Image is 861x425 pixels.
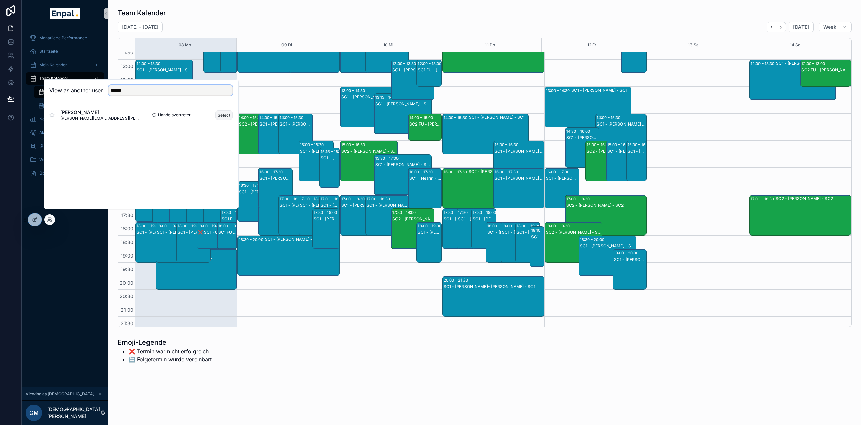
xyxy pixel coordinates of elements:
div: 13:15 – 14:45 [375,94,400,101]
div: 18:30 – 20:00 [580,236,606,243]
div: 08 Mo. [179,38,192,52]
div: 18:00 – 19:30SC1 - [PERSON_NAME] - SC1 [417,222,441,262]
div: 13:00 – 14:30 [341,87,367,94]
div: 17:00 – 18:30SC1 - [PERSON_NAME] - SC1 [258,195,304,235]
a: Alle Termine [34,99,104,112]
h2: View as another user [49,86,103,94]
div: 14:00 – 15:30 [280,114,305,121]
div: SC1 - [PERSON_NAME] - SC1 [239,189,271,195]
button: 12 Fr. [587,38,597,52]
div: 11:00 – 12:30SC1 - [PERSON_NAME] - SC1 [289,33,339,73]
div: 18:00 – 19:00SC1 FU - [PERSON_NAME] - SC1 FU [217,222,237,249]
div: SC1 - [PERSON_NAME] - SC1 [259,121,292,127]
div: SC1 - [PERSON_NAME] - SC1 [314,216,339,222]
div: 18:00 – 19:30SC1 - [PERSON_NAME] - SC1 [156,222,190,262]
div: SC1 - [PERSON_NAME] - SC1 [392,67,434,73]
div: 18:00 – 19:30 [418,223,443,229]
div: SC1 - [PERSON_NAME] - SC1 [502,230,525,235]
div: SC1 FU - [PERSON_NAME] - SC1 FU [418,67,441,73]
span: Week [823,24,836,30]
div: 15:00 – 16:30SC1 - [PERSON_NAME] - SC1 [299,141,333,181]
span: Mein Kalender [39,62,67,68]
div: 16:00 – 17:30 [495,169,520,175]
div: 13:00 – 14:30SC1 - [PERSON_NAME] - SC1 [340,87,398,127]
div: scrollable content [22,27,108,188]
div: 18:00 – 19:30 [517,223,542,229]
span: 19:30 [119,266,135,272]
div: 15:00 – 16:30 [300,141,325,148]
div: SC1 - [PERSON_NAME] - SC1 [628,149,646,154]
span: 17:30 [119,212,135,218]
div: 14:30 – 16:00 [566,128,592,135]
div: 17:00 – 18:30SC1 - [PERSON_NAME] - SC1 [187,195,215,235]
a: Team Kalender [26,72,104,85]
div: 14:00 – 15:30SC2 - [PERSON_NAME] - SC2 [238,114,272,154]
button: 10 Mi. [383,38,395,52]
div: 17:00 – 18:30 [751,196,776,202]
a: Aktive Kunden [26,127,104,139]
div: 14:00 – 15:30SC1 - [PERSON_NAME] - SC1 [596,114,646,154]
div: 12:00 – 13:30 [137,60,162,67]
div: 17:30 – 19:00 [314,209,339,216]
span: [PERSON_NAME] [39,143,72,149]
div: 19:00 – 20:30 [614,250,640,256]
div: SC1 - [PERSON_NAME] - SC1 [137,230,169,235]
span: Startseite [39,49,58,54]
div: 16:00 – 17:30SC1 - Nesrin Fidancilar - SC1 [408,168,441,208]
div: 17:30 – 19:00 [458,209,483,216]
div: 19:00 – 20:30SC1 - [PERSON_NAME] - SC1 [613,249,646,289]
div: SC1 - [PERSON_NAME] - SC1 [321,155,339,161]
div: 16:00 – 17:30SC2 - [PERSON_NAME] - SC2 [443,168,528,208]
span: 12:00 [119,63,135,69]
div: SC1 - Nesrin Fidancilar - SC1 [409,176,441,181]
div: 15:00 – 16:30 [495,141,520,148]
div: 17:30 – 19:00SC1 - [PERSON_NAME] - SC1 [443,209,467,249]
div: 17:00 – 18:30 [321,196,346,202]
a: Über mich [26,167,104,179]
li: ❌ Termin war nicht erfolgreich [129,347,212,355]
div: 11:00 – 12:30SC1 - [PERSON_NAME] - SC1 [621,33,646,73]
div: 14 So. [790,38,802,52]
div: SC2 - [PERSON_NAME] - SC2 [341,149,397,154]
div: 15:00 – 16:30SC2 - [PERSON_NAME] - SC2 [340,141,398,181]
div: 18:00 – 19:30 [157,223,182,229]
a: Mein Kalender [26,59,104,71]
button: 13 Sa. [688,38,700,52]
div: 15:00 – 16:30SC1 - [PERSON_NAME] - SC1 [494,141,544,181]
div: 16:00 – 17:30SC1 - [PERSON_NAME] - SC1 [545,168,579,208]
div: 11:00 – 12:30SC1 - [PERSON_NAME] - SC1 [340,33,383,73]
div: 15:00 – 16:30 [341,141,367,148]
div: 14:00 – 15:30SC1 - [PERSON_NAME] - SC1 [279,114,313,154]
div: 15:00 – 16:30 [607,141,633,148]
div: 11:00 – 12:30❌ SC1 - [PERSON_NAME] - SC1 [204,33,232,73]
div: SC1 - [PERSON_NAME] - SC1 [367,203,408,208]
p: [DEMOGRAPHIC_DATA][PERSON_NAME] [47,406,100,420]
a: Monatliche Performance [26,32,104,44]
div: 12:00 – 13:00 [801,60,827,67]
div: 17:00 – 18:30SC2 - [PERSON_NAME] - SC2 [565,195,646,235]
div: 17:30 – 19:00 [473,209,498,216]
div: 12:00 – 13:00SC1 FU - [PERSON_NAME] - SC1 FU [417,60,441,86]
div: SC1 - [PERSON_NAME] - SC1 [495,149,544,154]
span: 20:00 [118,280,135,286]
div: 17:30 – 19:00 [392,209,417,216]
span: Aktive Kunden [39,130,67,135]
div: 18:00 – 19:30 [502,223,527,229]
div: SC1 - [PERSON_NAME] - SC1 [157,230,189,235]
h2: [DATE] – [DATE] [122,24,158,30]
div: 12:00 – 13:00 [418,60,443,67]
div: SC2 - [PERSON_NAME] - SC2 [546,230,602,235]
div: 14:00 – 15:30 [259,114,285,121]
span: [DATE] [793,24,809,30]
button: 09 Di. [281,38,293,52]
div: 14:00 – 15:30 [597,114,622,121]
div: 13:00 – 14:30SC1 - [PERSON_NAME] - SC1 [545,87,631,127]
div: 17:00 – 18:30SC2 - [PERSON_NAME] - SC2 [750,195,851,235]
span: 11:30 [120,50,135,55]
div: 17:30 – 19:00SC1 - [PERSON_NAME] - SC1 [472,209,496,249]
span: Viewing as [DEMOGRAPHIC_DATA] [26,391,94,397]
div: 15:00 – 16:30SC1 - [PERSON_NAME] - SC1 [606,141,640,181]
